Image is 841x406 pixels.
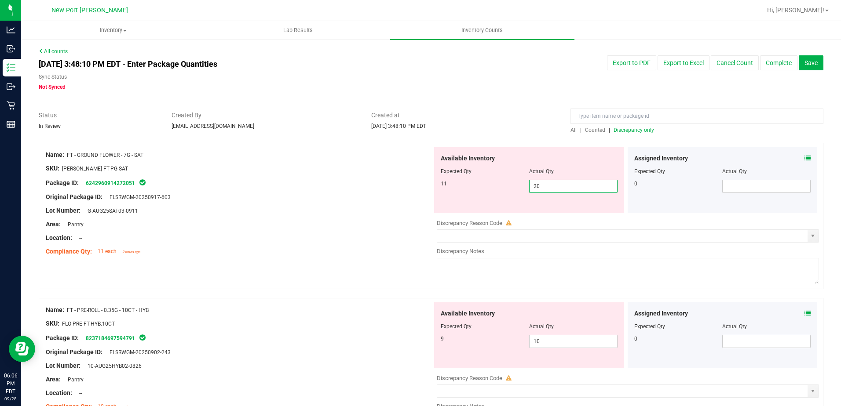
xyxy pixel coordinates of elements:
iframe: Resource center [9,336,35,362]
a: Inventory Counts [390,21,574,40]
span: FT - GROUND FLOWER - 7G - SAT [67,152,143,158]
span: Package ID: [46,179,79,186]
span: Assigned Inventory [634,154,688,163]
span: -- [75,235,82,241]
div: Actual Qty [722,323,811,330]
button: Cancel Count [711,55,759,70]
span: Original Package ID: [46,193,102,200]
span: All [570,127,577,133]
span: -- [75,390,82,396]
a: All [570,127,580,133]
span: G-AUG25SAT03-0911 [83,208,138,214]
span: Created at [371,111,558,120]
div: 0 [634,180,723,188]
span: SKU: [46,320,59,327]
span: Expected Qty [441,168,472,174]
button: Complete [760,55,797,70]
inline-svg: Reports [7,120,15,129]
span: [DATE] 3:48:10 PM EDT [371,123,426,129]
span: [EMAIL_ADDRESS][DOMAIN_NAME] [172,123,254,129]
span: 11 [441,181,447,187]
label: Sync Status [39,73,67,81]
span: Original Package ID: [46,348,102,355]
span: Status [39,111,158,120]
span: | [609,127,610,133]
span: In Sync [139,333,146,342]
span: Actual Qty [529,323,554,330]
span: Save [804,59,818,66]
a: Inventory [21,21,205,40]
span: Discrepancy only [614,127,654,133]
h4: [DATE] 3:48:10 PM EDT - Enter Package Quantities [39,60,491,69]
div: Expected Qty [634,323,723,330]
span: Hi, [PERSON_NAME]! [767,7,824,14]
span: Assigned Inventory [634,309,688,318]
span: 10-AUG25HYB02-0826 [83,363,142,369]
span: FLO-PRE-FT-HYB.10CT [62,321,115,327]
inline-svg: Retail [7,101,15,110]
a: Discrepancy only [611,127,654,133]
span: Lot Number: [46,207,80,214]
a: All counts [39,48,68,54]
span: Pantry [63,377,84,383]
span: In Review [39,123,61,129]
button: Save [799,55,823,70]
span: Pantry [63,221,84,228]
span: select [808,385,819,397]
inline-svg: Inventory [7,63,15,72]
span: 2 hours ago [122,250,140,254]
span: Discrepancy Reason Code [437,375,502,381]
div: Actual Qty [722,167,811,175]
inline-svg: Outbound [7,82,15,91]
a: 8237184697594791 [86,335,135,341]
span: Area: [46,376,61,383]
span: Created By [172,111,358,120]
a: Lab Results [205,21,390,40]
span: Available Inventory [441,154,495,163]
span: | [580,127,581,133]
button: Export to Excel [658,55,709,70]
span: Actual Qty [529,168,554,174]
span: 9 [441,336,444,342]
span: Name: [46,151,64,158]
inline-svg: Inbound [7,44,15,53]
span: In Sync [139,178,146,187]
span: Name: [46,306,64,313]
div: Expected Qty [634,167,723,175]
span: FT - PRE-ROLL - 0.35G - 10CT - HYB [67,307,149,313]
span: Lab Results [271,26,325,34]
span: Area: [46,221,61,228]
span: Inventory [22,26,205,34]
span: New Port [PERSON_NAME] [51,7,128,14]
p: 06:06 PM EDT [4,372,17,395]
div: 0 [634,335,723,343]
span: SKU: [46,165,59,172]
span: FLSRWGM-20250902-243 [105,349,171,355]
a: Counted [583,127,609,133]
span: Compliance Qty: [46,248,92,255]
span: Not Synced [39,84,66,90]
span: Package ID: [46,334,79,341]
span: Inventory Counts [450,26,515,34]
span: Discrepancy Reason Code [437,220,502,226]
a: 6242960914272051 [86,180,135,186]
input: 10 [530,335,617,348]
span: [PERSON_NAME]-FT-PG-SAT [62,166,128,172]
inline-svg: Analytics [7,25,15,34]
span: FLSRWGM-20250917-603 [105,194,171,200]
span: Location: [46,389,72,396]
span: Lot Number: [46,362,80,369]
span: Available Inventory [441,309,495,318]
span: Location: [46,234,72,241]
p: 09/28 [4,395,17,402]
span: Expected Qty [441,323,472,330]
span: 11 each [98,248,117,254]
input: Type item name or package id [570,109,823,124]
button: Export to PDF [607,55,656,70]
div: Discrepancy Notes [437,247,819,256]
span: Counted [585,127,605,133]
span: select [808,230,819,242]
